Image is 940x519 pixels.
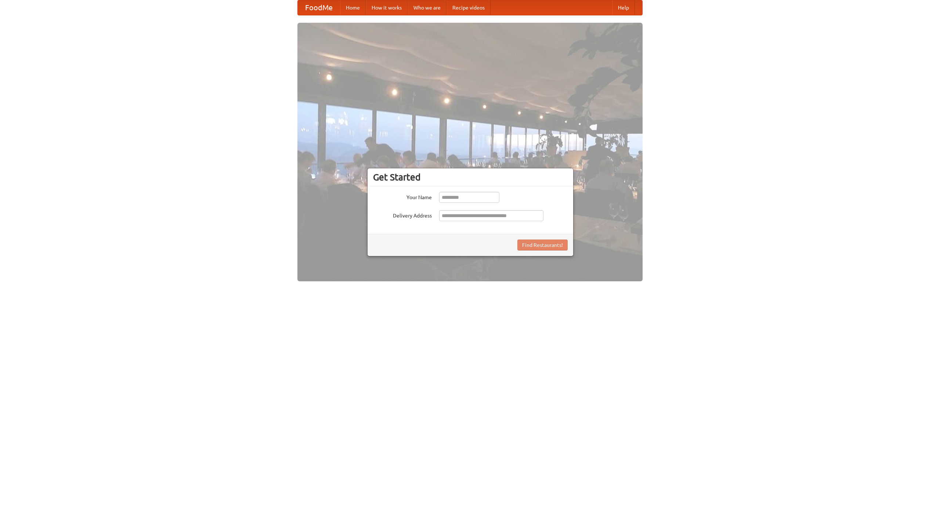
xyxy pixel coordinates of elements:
a: FoodMe [298,0,340,15]
label: Delivery Address [373,210,432,219]
h3: Get Started [373,172,568,183]
button: Find Restaurants! [517,240,568,251]
a: Home [340,0,366,15]
label: Your Name [373,192,432,201]
a: Help [612,0,635,15]
a: Who we are [408,0,446,15]
a: How it works [366,0,408,15]
a: Recipe videos [446,0,491,15]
